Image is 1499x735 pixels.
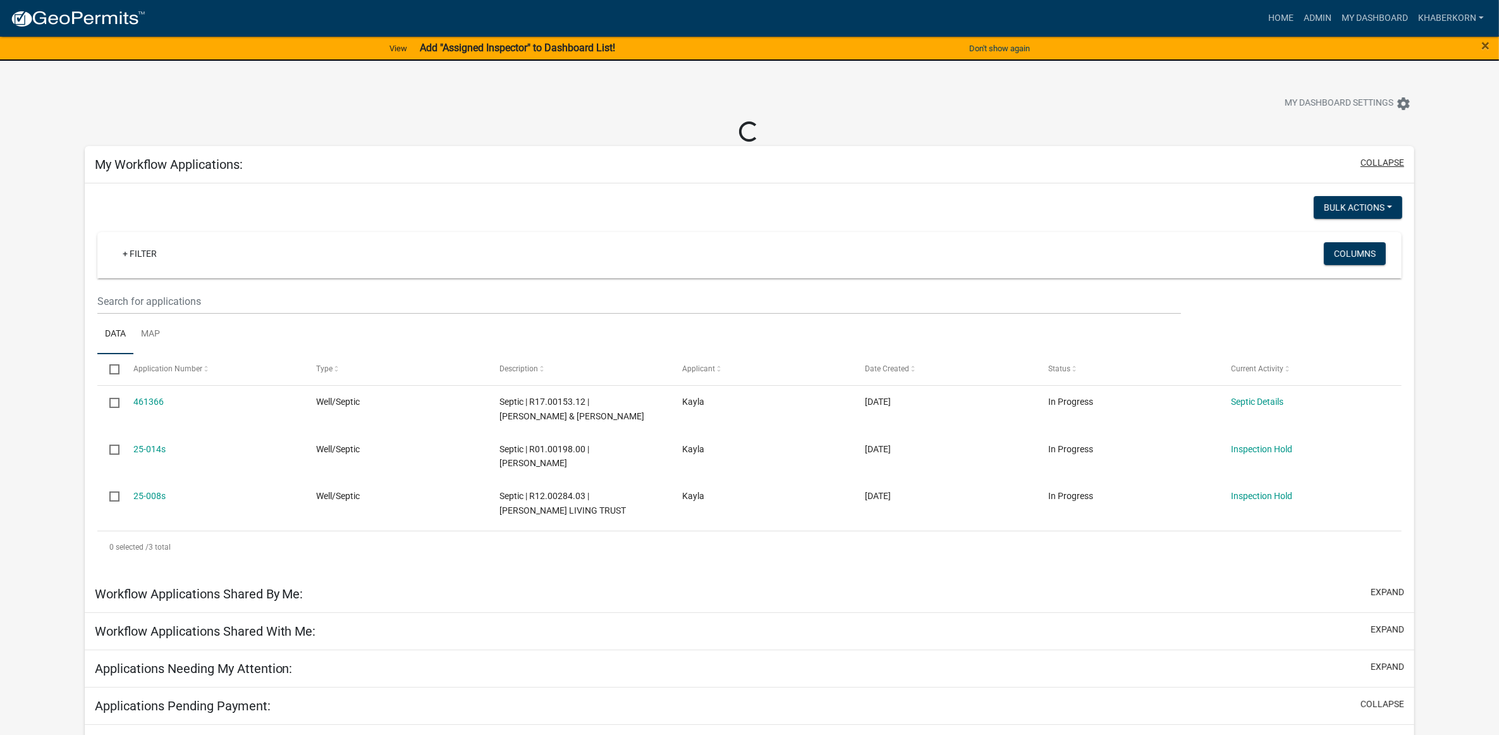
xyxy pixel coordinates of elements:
a: Inspection Hold [1231,491,1292,501]
span: In Progress [1048,397,1093,407]
span: Current Activity [1231,364,1283,373]
datatable-header-cell: Application Number [121,354,304,385]
datatable-header-cell: Description [487,354,670,385]
span: Well/Septic [316,444,360,454]
a: View [384,38,412,59]
div: 3 total [97,531,1402,563]
button: collapse [1361,156,1404,170]
button: Close [1481,38,1490,53]
datatable-header-cell: Select [97,354,121,385]
span: 08/08/2025 [866,397,891,407]
span: 0 selected / [109,543,149,552]
span: Type [316,364,333,373]
a: Data [97,314,133,355]
datatable-header-cell: Applicant [670,354,853,385]
a: Map [133,314,168,355]
datatable-header-cell: Date Created [853,354,1036,385]
span: × [1481,37,1490,54]
span: Well/Septic [316,491,360,501]
span: Septic | R01.00198.00 | LLOYD A BUDENSIEK [499,444,589,469]
span: My Dashboard Settings [1285,96,1393,111]
a: 461366 [133,397,164,407]
h5: My Workflow Applications: [95,157,243,172]
span: Kayla [682,397,704,407]
span: In Progress [1048,491,1093,501]
button: Don't show again [964,38,1035,59]
h5: Workflow Applications Shared By Me: [95,586,303,602]
h5: Applications Needing My Attention: [95,661,293,676]
span: Septic | R12.00284.03 | DONDLINGER LIVING TRUST [499,491,626,516]
button: My Dashboard Settingssettings [1275,91,1421,116]
a: Septic Details [1231,397,1283,407]
a: 25-014s [133,444,166,454]
button: expand [1371,660,1404,674]
button: collapse [1361,698,1404,711]
span: Kayla [682,491,704,501]
datatable-header-cell: Status [1036,354,1219,385]
h5: Workflow Applications Shared With Me: [95,624,316,639]
a: Inspection Hold [1231,444,1292,454]
span: Applicant [682,364,715,373]
h5: Applications Pending Payment: [95,698,271,713]
span: Status [1048,364,1070,373]
button: Bulk Actions [1314,196,1402,219]
span: Well/Septic [316,397,360,407]
a: 25-008s [133,491,166,501]
span: Description [499,364,538,373]
button: Columns [1324,242,1386,265]
span: Kayla [682,444,704,454]
a: My Dashboard [1337,6,1413,30]
input: Search for applications [97,288,1182,314]
span: Application Number [133,364,202,373]
datatable-header-cell: Type [304,354,487,385]
a: khaberkorn [1413,6,1489,30]
span: 05/01/2025 [866,491,891,501]
a: Admin [1299,6,1337,30]
i: settings [1396,96,1411,111]
datatable-header-cell: Current Activity [1219,354,1402,385]
span: Septic | R17.00153.12 | RUSSELL & ASHLEY RILEY [499,397,644,421]
div: collapse [85,183,1415,576]
a: + Filter [113,242,167,265]
span: In Progress [1048,444,1093,454]
a: Home [1263,6,1299,30]
strong: Add "Assigned Inspector" to Dashboard List! [420,42,615,54]
button: expand [1371,623,1404,636]
button: expand [1371,586,1404,599]
span: Date Created [866,364,910,373]
span: 05/23/2025 [866,444,891,454]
